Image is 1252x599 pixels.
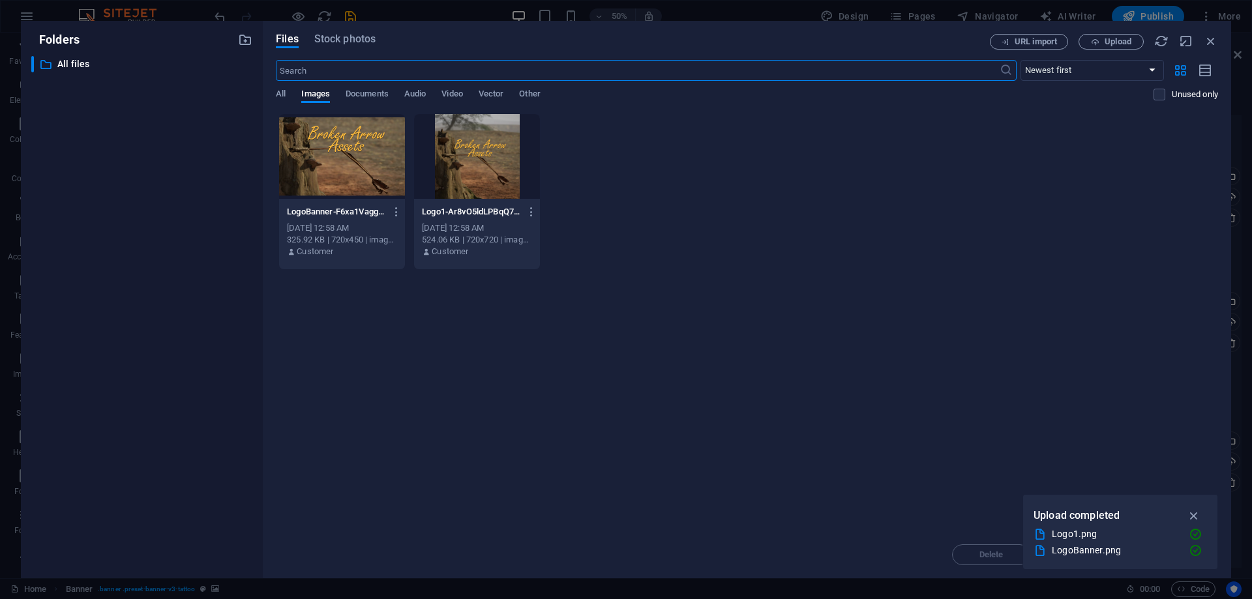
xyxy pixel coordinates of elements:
span: Documents [346,86,389,104]
i: Minimize [1179,34,1193,48]
span: Upload [1105,38,1131,46]
input: Search [276,60,999,81]
span: All [276,86,286,104]
p: Upload completed [1034,507,1120,524]
span: Stock photos [314,31,376,47]
button: URL import [990,34,1068,50]
div: 325.92 KB | 720x450 | image/png [287,234,397,246]
div: [DATE] 12:58 AM [287,222,397,234]
span: Audio [404,86,426,104]
p: Folders [31,31,80,48]
div: Logo1.png [1052,527,1178,542]
span: Files [276,31,299,47]
span: URL import [1015,38,1057,46]
button: Upload [1079,34,1144,50]
i: Close [1204,34,1218,48]
p: Displays only files that are not in use on the website. Files added during this session can still... [1172,89,1218,100]
span: Video [441,86,462,104]
i: Reload [1154,34,1169,48]
p: Logo1-Ar8vO5ldLPBqQ7fa4En6cA.png [422,206,520,218]
div: 524.06 KB | 720x720 | image/png [422,234,532,246]
div: [DATE] 12:58 AM [422,222,532,234]
p: Customer [432,246,468,257]
div: ​ [31,56,34,72]
p: Customer [297,246,333,257]
p: LogoBanner-F6xa1VaggtrkaTgqZIb1uQ.png [287,206,385,218]
span: Other [519,86,540,104]
i: Create new folder [238,33,252,47]
div: LogoBanner.png [1052,543,1178,558]
span: Vector [479,86,504,104]
p: All files [57,57,228,72]
span: Images [301,86,330,104]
